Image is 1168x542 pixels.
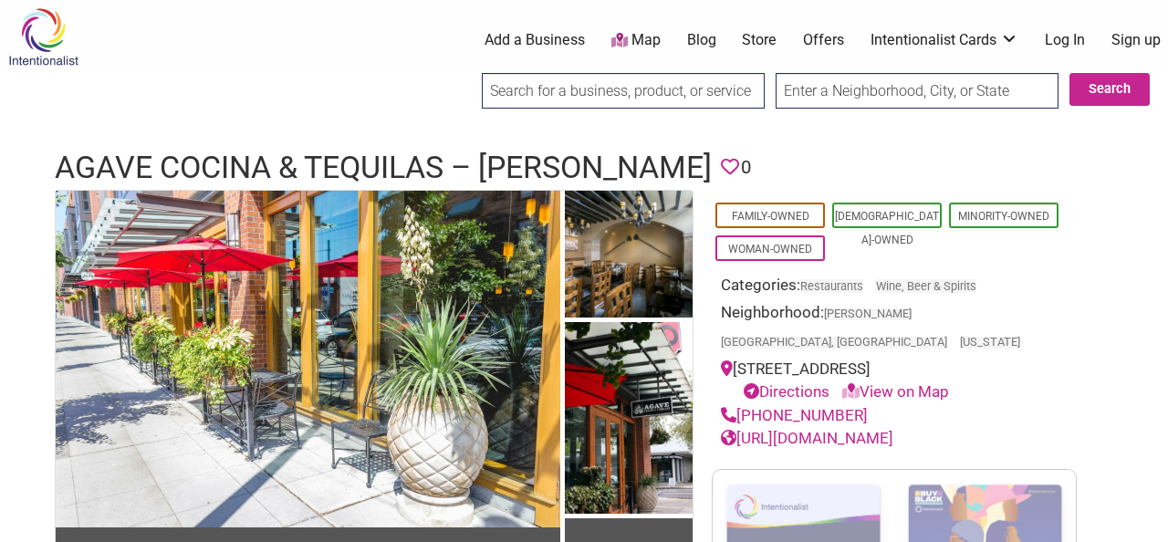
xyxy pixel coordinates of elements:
a: Minority-Owned [958,210,1049,223]
input: Enter a Neighborhood, City, or State [776,73,1058,109]
a: View on Map [842,382,949,401]
a: Wine, Beer & Spirits [876,279,976,293]
span: [US_STATE] [960,337,1020,349]
img: Exterior of restaurant [56,191,560,527]
a: Store [742,30,777,50]
a: Woman-Owned [728,243,812,255]
a: Map [611,30,661,51]
a: Sign up [1111,30,1161,50]
span: 0 [741,153,751,182]
div: [STREET_ADDRESS] [721,358,1068,404]
a: Blog [687,30,716,50]
a: Add a Business [485,30,585,50]
a: [DEMOGRAPHIC_DATA]-Owned [835,210,939,246]
a: Family-Owned [732,210,809,223]
span: [GEOGRAPHIC_DATA], [GEOGRAPHIC_DATA] [721,337,947,349]
img: Exterior of restaurant [565,322,693,517]
img: Interior of restaurant [565,191,693,323]
div: Categories: [721,274,1068,302]
a: Log In [1045,30,1085,50]
span: [PERSON_NAME] [824,308,912,320]
a: Directions [744,382,829,401]
a: Restaurants [800,279,863,293]
button: Search [1069,73,1150,106]
div: Neighborhood: [721,301,1068,358]
input: Search for a business, product, or service [482,73,765,109]
a: [URL][DOMAIN_NAME] [721,429,893,447]
a: Offers [803,30,844,50]
a: [PHONE_NUMBER] [721,406,868,424]
h1: Agave Cocina & Tequilas – [PERSON_NAME] [55,146,712,190]
a: Intentionalist Cards [871,30,1018,50]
